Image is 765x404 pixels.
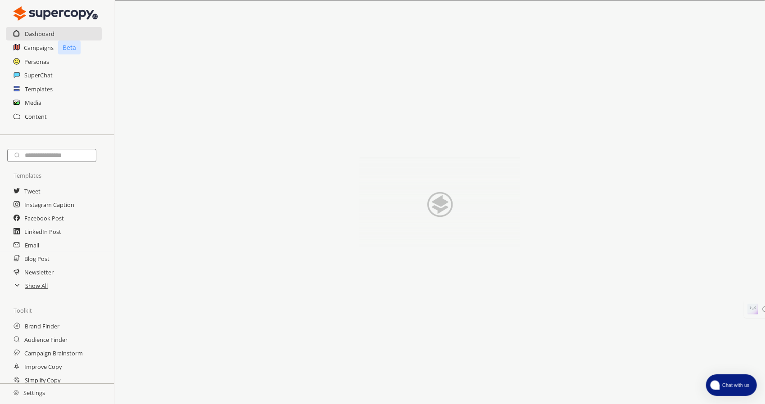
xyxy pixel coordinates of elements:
a: SuperChat [24,68,53,82]
a: Personas [24,55,49,68]
a: Brand Finder [25,319,59,333]
a: Instagram Caption [24,198,74,211]
a: Tweet [24,184,41,198]
a: Show All [25,279,48,292]
a: LinkedIn Post [24,225,61,238]
a: Simplify Copy [25,373,60,387]
a: Dashboard [25,27,54,40]
a: Templates [25,82,53,96]
button: atlas-launcher [706,374,757,396]
span: Chat with us [719,382,751,389]
a: Facebook Post [24,211,64,225]
img: Close [14,390,19,395]
a: Newsletter [24,265,54,279]
a: Campaigns [24,41,54,54]
a: Campaign Brainstorm [24,346,83,360]
p: Beta [58,40,81,54]
a: Media [25,96,41,109]
a: Email [25,238,39,252]
a: Improve Copy [24,360,62,373]
img: Close [14,4,98,22]
a: Audience Finder [24,333,68,346]
img: Close [341,157,539,247]
a: Blog Post [24,252,50,265]
a: Content [25,110,47,123]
